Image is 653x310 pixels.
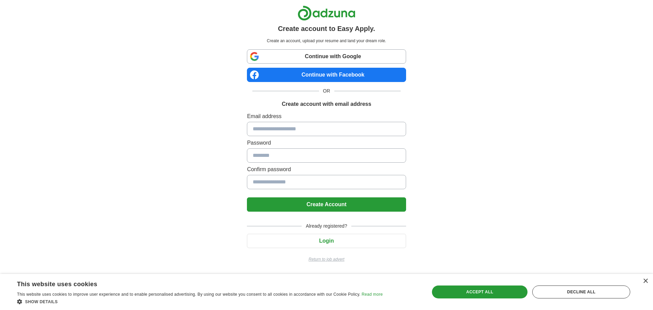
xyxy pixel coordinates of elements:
img: Adzuna logo [298,5,355,21]
span: OR [319,87,334,95]
a: Read more, opens a new window [362,292,383,297]
h1: Create account to Easy Apply. [278,23,375,34]
button: Login [247,234,406,248]
h1: Create account with email address [282,100,371,108]
label: Confirm password [247,165,406,174]
span: Already registered? [302,223,351,230]
p: Create an account, upload your resume and land your dream role. [248,38,404,44]
button: Create Account [247,197,406,212]
div: Decline all [532,285,630,298]
a: Login [247,238,406,244]
a: Continue with Google [247,49,406,64]
a: Return to job advert [247,256,406,262]
div: This website uses cookies [17,278,366,288]
a: Continue with Facebook [247,68,406,82]
span: This website uses cookies to improve user experience and to enable personalised advertising. By u... [17,292,361,297]
span: Show details [25,299,58,304]
div: Show details [17,298,383,305]
label: Email address [247,112,406,120]
div: Accept all [432,285,528,298]
div: Close [643,279,648,284]
label: Password [247,139,406,147]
